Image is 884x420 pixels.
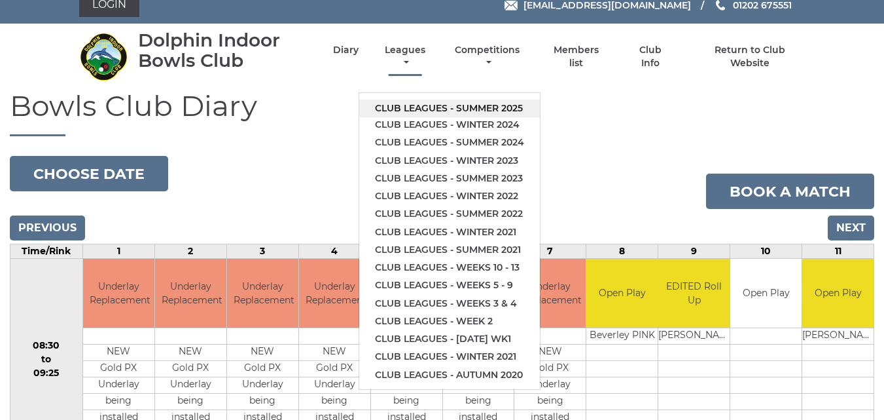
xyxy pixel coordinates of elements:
[694,44,805,69] a: Return to Club Website
[586,259,658,328] td: Open Play
[514,244,586,259] td: 7
[154,244,226,259] td: 2
[586,244,658,259] td: 8
[227,377,298,393] td: Underlay
[730,259,802,328] td: Open Play
[452,44,523,69] a: Competitions
[155,393,226,410] td: being
[155,259,226,328] td: Underlay Replacement
[359,170,540,187] a: Club leagues - Summer 2023
[10,244,83,259] td: Time/Rink
[83,259,154,328] td: Underlay Replacement
[546,44,606,69] a: Members list
[298,244,370,259] td: 4
[299,360,370,377] td: Gold PX
[504,1,518,10] img: Email
[359,241,540,259] a: Club leagues - Summer 2021
[658,328,730,344] td: [PERSON_NAME]
[802,244,874,259] td: 11
[359,152,540,170] a: Club leagues - Winter 2023
[359,366,540,384] a: Club leagues - Autumn 2020
[83,393,154,410] td: being
[359,134,540,151] a: Club leagues - Summer 2024
[443,393,514,410] td: being
[82,244,154,259] td: 1
[730,244,802,259] td: 10
[83,377,154,393] td: Underlay
[514,360,586,377] td: Gold PX
[155,377,226,393] td: Underlay
[658,244,730,259] td: 9
[359,100,540,117] a: Club leagues - Summer 2025
[333,44,359,56] a: Diary
[359,187,540,205] a: Club leagues - Winter 2022
[359,223,540,241] a: Club leagues - Winter 2021
[802,259,874,328] td: Open Play
[514,377,586,393] td: Underlay
[359,259,540,277] a: Club leagues - Weeks 10 - 13
[299,344,370,360] td: NEW
[359,313,540,330] a: Club leagues - Week 2
[299,259,370,328] td: Underlay Replacement
[802,328,874,344] td: [PERSON_NAME]
[629,44,672,69] a: Club Info
[10,90,874,136] h1: Bowls Club Diary
[359,116,540,134] a: Club leagues - Winter 2024
[381,44,429,69] a: Leagues
[359,295,540,313] a: Club leagues - Weeks 3 & 4
[359,348,540,366] a: Club leagues - Winter 2021
[155,360,226,377] td: Gold PX
[138,30,310,71] div: Dolphin Indoor Bowls Club
[299,393,370,410] td: being
[227,360,298,377] td: Gold PX
[227,344,298,360] td: NEW
[514,259,586,328] td: Underlay Replacement
[155,344,226,360] td: NEW
[227,393,298,410] td: being
[828,216,874,240] input: Next
[226,244,298,259] td: 3
[359,277,540,294] a: Club leagues - Weeks 5 - 9
[299,377,370,393] td: Underlay
[359,205,540,223] a: Club leagues - Summer 2022
[514,393,586,410] td: being
[658,259,730,328] td: EDITED Roll Up
[10,216,85,240] input: Previous
[83,360,154,377] td: Gold PX
[586,328,658,344] td: Beverley PINK
[10,156,168,191] button: Choose date
[706,174,874,209] a: Book a match
[83,344,154,360] td: NEW
[79,32,128,81] img: Dolphin Indoor Bowls Club
[227,259,298,328] td: Underlay Replacement
[359,92,540,390] ul: Leagues
[371,393,442,410] td: being
[359,330,540,348] a: Club leagues - [DATE] wk1
[514,344,586,360] td: NEW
